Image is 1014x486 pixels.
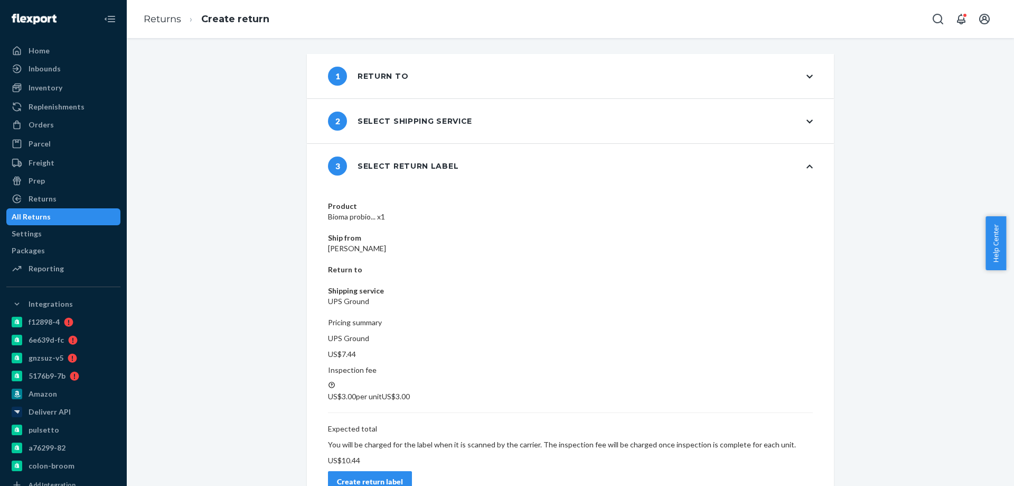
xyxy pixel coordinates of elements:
a: 6e639d-fc [6,332,120,349]
p: US$3.00 [328,391,813,402]
button: Help Center [985,216,1006,270]
span: 2 [328,112,347,131]
div: a76299-82 [29,443,65,453]
div: Packages [12,245,45,256]
p: Expected total [328,424,813,434]
a: 5176b9-7b [6,368,120,384]
div: 5176b9-7b [29,371,65,381]
dd: Bioma probio... x1 [328,212,813,222]
div: pulsetto [29,425,59,435]
a: Reporting [6,260,120,277]
a: Returns [6,190,120,207]
dt: Product [328,201,813,212]
button: Close Navigation [99,8,120,30]
div: Amazon [29,389,57,399]
ol: breadcrumbs [135,4,278,35]
p: Pricing summary [328,317,813,328]
a: pulsetto [6,421,120,438]
p: You will be charged for the label when it is scanned by the carrier. The inspection fee will be c... [328,439,813,450]
div: Select return label [328,157,458,176]
div: Inbounds [29,63,61,74]
div: Inventory [29,82,62,93]
div: Parcel [29,139,51,149]
div: 6e639d-fc [29,335,64,345]
p: UPS Ground [328,333,813,344]
div: Integrations [29,299,73,309]
div: Deliverr API [29,407,71,417]
a: f12898-4 [6,314,120,331]
button: Open account menu [974,8,995,30]
div: Orders [29,120,54,130]
a: Freight [6,154,120,171]
span: 3 [328,157,347,176]
div: Returns [29,194,57,204]
dd: [PERSON_NAME] [328,243,813,254]
a: Orders [6,116,120,133]
div: gnzsuz-v5 [29,353,63,363]
div: Freight [29,158,54,168]
button: Integrations [6,296,120,313]
div: colon-broom [29,461,74,471]
div: Home [29,45,50,56]
div: Prep [29,176,45,186]
a: Parcel [6,135,120,152]
p: US$10.44 [328,455,813,466]
div: Replenishments [29,102,84,112]
a: colon-broom [6,457,120,474]
img: Flexport logo [12,14,57,24]
a: Inventory [6,79,120,96]
div: Reporting [29,263,64,274]
div: Return to [328,67,408,86]
a: gnzsuz-v5 [6,350,120,366]
dt: Return to [328,264,813,275]
a: Home [6,42,120,59]
a: Create return [201,13,269,25]
span: 1 [328,67,347,86]
dd: UPS Ground [328,296,813,307]
button: Open Search Box [927,8,949,30]
a: Replenishments [6,98,120,115]
a: All Returns [6,208,120,225]
a: Deliverr API [6,404,120,420]
p: US$7.44 [328,349,813,360]
a: Inbounds [6,60,120,77]
a: a76299-82 [6,439,120,456]
a: Amazon [6,386,120,402]
a: Settings [6,225,120,242]
div: All Returns [12,212,51,222]
div: Select shipping service [328,112,472,131]
a: Prep [6,172,120,189]
div: f12898-4 [29,317,60,327]
dt: Shipping service [328,286,813,296]
p: Inspection fee [328,365,813,375]
dt: Ship from [328,233,813,243]
a: Returns [144,13,181,25]
div: Settings [12,228,42,239]
button: Open notifications [951,8,972,30]
span: US$3.00 per unit [328,392,382,401]
a: Packages [6,242,120,259]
